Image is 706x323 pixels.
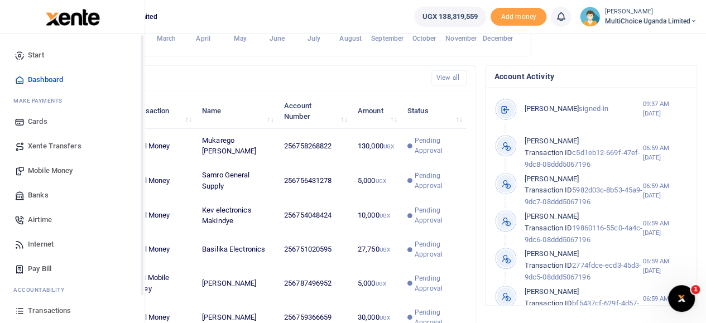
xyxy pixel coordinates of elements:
td: 256751020595 [278,233,352,266]
a: Internet [9,232,136,257]
td: Airtel Money [124,129,196,163]
tspan: December [483,35,513,42]
a: Add money [491,12,546,20]
th: Status: activate to sort column ascending [401,94,467,128]
td: 10,000 [352,198,401,233]
p: 2774fdce-ecd3-45d3-9dc5-08ddd5067196 [525,248,643,283]
h4: Recent Transactions [52,72,422,84]
small: 06:59 AM [DATE] [642,181,688,200]
span: countability [22,286,64,294]
td: Kev electronics Makindye [196,198,278,233]
span: Transaction ID [525,299,572,307]
tspan: November [445,35,477,42]
span: Banks [28,190,49,201]
a: Mobile Money [9,158,136,183]
td: Airtel Money [124,163,196,198]
span: Pending Approval [415,171,460,191]
img: profile-user [580,7,600,27]
span: Start [28,50,44,61]
p: c5d1eb12-669f-47ef-9dc8-08ddd5067196 [525,136,643,170]
span: Pending Approval [415,205,460,225]
span: Mobile Money [28,165,73,176]
td: Airtel Money [124,233,196,266]
tspan: September [371,35,404,42]
span: Xente Transfers [28,141,81,152]
li: Ac [9,281,136,298]
th: Transaction: activate to sort column ascending [124,94,196,128]
tspan: March [157,35,176,42]
small: [PERSON_NAME] [604,7,697,17]
tspan: August [339,35,362,42]
td: Basilika Electronics [196,233,278,266]
span: 1 [691,285,700,294]
a: logo-small logo-large logo-large [45,12,100,21]
a: View all [431,70,467,85]
span: Pending Approval [415,136,460,156]
tspan: July [307,35,320,42]
th: Amount: activate to sort column ascending [352,94,401,128]
span: Dashboard [28,74,63,85]
td: 130,000 [352,129,401,163]
td: 5,000 [352,266,401,301]
li: M [9,92,136,109]
small: UGX [375,178,386,184]
img: logo-large [46,9,100,26]
p: 5982d03c-8b53-45a9-9dc7-08ddd5067196 [525,173,643,208]
iframe: Intercom live chat [668,285,695,312]
small: UGX [380,247,390,253]
td: 256787496952 [278,266,352,301]
td: Samro General Supply [196,163,278,198]
span: [PERSON_NAME] [525,137,579,145]
span: ake Payments [19,97,63,105]
span: [PERSON_NAME] [525,212,579,220]
a: Airtime [9,208,136,232]
span: UGX 138,319,559 [422,11,478,22]
li: Wallet ballance [410,7,491,27]
td: 256754048424 [278,198,352,233]
a: Banks [9,183,136,208]
tspan: May [233,35,246,42]
tspan: April [196,35,210,42]
span: Add money [491,8,546,26]
span: MultiChoice Uganda Limited [604,16,697,26]
span: Pay Bill [28,263,51,274]
a: Cards [9,109,136,134]
a: UGX 138,319,559 [414,7,487,27]
a: Start [9,43,136,68]
small: 06:59 AM [DATE] [642,143,688,162]
small: UGX [383,143,394,150]
a: profile-user [PERSON_NAME] MultiChoice Uganda Limited [580,7,697,27]
span: [PERSON_NAME] [525,249,579,258]
span: Transactions [28,305,71,316]
p: 19860116-55c0-4a4c-9dc6-08ddd5067196 [525,211,643,245]
span: Transaction ID [525,148,572,157]
a: Xente Transfers [9,134,136,158]
small: 06:59 AM [DATE] [642,257,688,276]
span: [PERSON_NAME] [525,175,579,183]
span: Pending Approval [415,239,460,259]
a: Transactions [9,298,136,323]
span: Internet [28,239,54,250]
span: Transaction ID [525,261,572,269]
button: Close [435,311,446,322]
span: Transaction ID [525,224,572,232]
small: 06:59 AM [DATE] [642,294,688,313]
tspan: June [269,35,285,42]
span: Pending Approval [415,273,460,293]
a: Pay Bill [9,257,136,281]
p: signed-in [525,103,643,115]
th: Name: activate to sort column ascending [196,94,278,128]
small: UGX [375,281,386,287]
td: [PERSON_NAME] [196,266,278,301]
p: bf5437cf-629f-4d57-9dc4-08ddd5067196 [525,286,643,321]
td: 27,750 [352,233,401,266]
td: MTN Mobile Money [124,266,196,301]
td: Mukarego [PERSON_NAME] [196,129,278,163]
small: 06:59 AM [DATE] [642,219,688,238]
tspan: October [412,35,437,42]
li: Toup your wallet [491,8,546,26]
th: Account Number: activate to sort column ascending [278,94,352,128]
span: [PERSON_NAME] [525,104,579,113]
span: Airtime [28,214,52,225]
td: 5,000 [352,163,401,198]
